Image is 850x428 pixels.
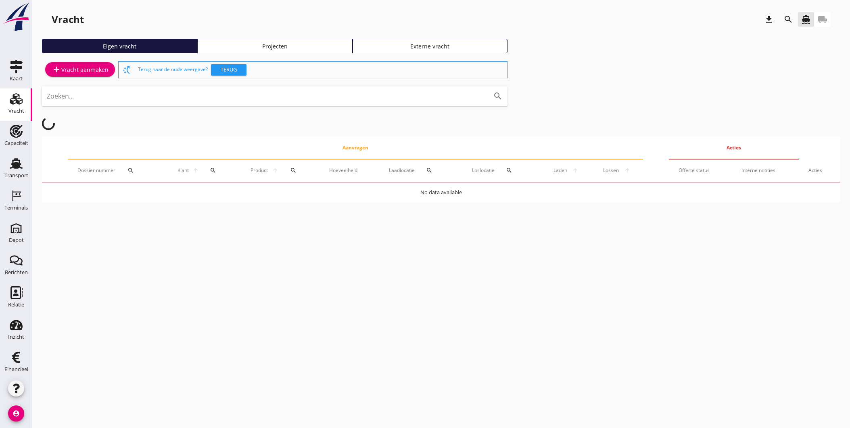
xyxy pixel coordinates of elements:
[808,167,831,174] div: Acties
[122,65,132,75] i: switch_access_shortcut
[201,42,349,50] div: Projecten
[197,39,353,53] a: Projecten
[46,42,194,50] div: Eigen vracht
[9,237,24,243] div: Depot
[493,91,503,101] i: search
[42,39,197,53] a: Eigen vracht
[127,167,134,174] i: search
[47,90,480,103] input: Zoeken...
[52,65,109,74] div: Vracht aanmaken
[8,108,24,113] div: Vracht
[210,167,216,174] i: search
[783,15,793,24] i: search
[4,367,28,372] div: Financieel
[290,167,297,174] i: search
[426,167,432,174] i: search
[389,161,453,180] div: Laadlocatie
[818,15,827,24] i: local_shipping
[211,64,246,76] button: Terug
[2,2,31,32] img: logo-small.a267ee39.svg
[10,76,23,81] div: Kaart
[8,405,24,422] i: account_circle
[45,62,115,77] a: Vracht aanmaken
[356,42,504,50] div: Externe vracht
[621,167,633,174] i: arrow_upward
[741,167,789,174] div: Interne notities
[472,161,532,180] div: Loslocatie
[175,167,190,174] span: Klant
[551,167,569,174] span: Laden
[4,141,28,146] div: Capaciteit
[353,39,508,53] a: Externe vracht
[679,167,723,174] div: Offerte status
[329,167,370,174] div: Hoeveelheid
[249,167,270,174] span: Product
[8,334,24,340] div: Inzicht
[8,302,24,307] div: Relatie
[506,167,512,174] i: search
[764,15,774,24] i: download
[214,66,243,74] div: Terug
[570,167,581,174] i: arrow_upward
[669,136,799,159] th: Acties
[42,183,840,202] td: No data available
[77,161,156,180] div: Dossier nummer
[801,15,811,24] i: directions_boat
[52,13,84,26] div: Vracht
[4,205,28,210] div: Terminals
[191,167,201,174] i: arrow_upward
[5,270,28,275] div: Berichten
[4,173,28,178] div: Transport
[138,62,504,78] div: Terug naar de oude weergave?
[68,136,643,159] th: Aanvragen
[600,167,621,174] span: Lossen
[270,167,280,174] i: arrow_upward
[52,65,61,74] i: add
